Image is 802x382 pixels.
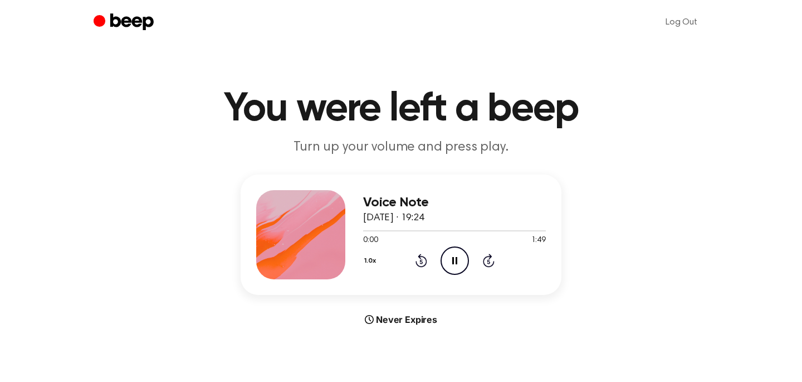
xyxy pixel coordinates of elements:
a: Beep [94,12,157,33]
span: 1:49 [531,235,546,246]
span: [DATE] · 19:24 [363,213,424,223]
span: 0:00 [363,235,378,246]
button: 1.0x [363,252,380,270]
h1: You were left a beep [116,89,686,129]
p: Turn up your volume and press play. [187,138,615,157]
a: Log Out [654,9,708,36]
div: Never Expires [241,313,561,326]
h3: Voice Note [363,195,546,210]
